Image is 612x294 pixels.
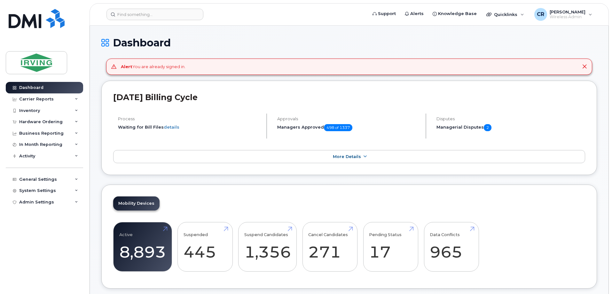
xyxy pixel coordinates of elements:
a: Suspended 445 [184,226,227,268]
h5: Managerial Disputes [436,124,585,131]
h5: Managers Approved [277,124,420,131]
a: Data Conflicts 965 [430,226,473,268]
a: Cancel Candidates 271 [308,226,351,268]
span: 498 of 1337 [324,124,352,131]
h1: Dashboard [101,37,597,48]
a: Active 8,893 [119,226,166,268]
a: details [164,124,179,130]
h4: Disputes [436,116,585,121]
span: More Details [333,154,361,159]
h4: Approvals [277,116,420,121]
a: Pending Status 17 [369,226,412,268]
strong: Alert [121,64,132,69]
a: Mobility Devices [113,196,160,211]
div: You are already signed in. [121,64,185,70]
li: Waiting for Bill Files [118,124,261,130]
a: Suspend Candidates 1,356 [244,226,291,268]
span: 2 [484,124,491,131]
h4: Process [118,116,261,121]
h2: [DATE] Billing Cycle [113,92,585,102]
